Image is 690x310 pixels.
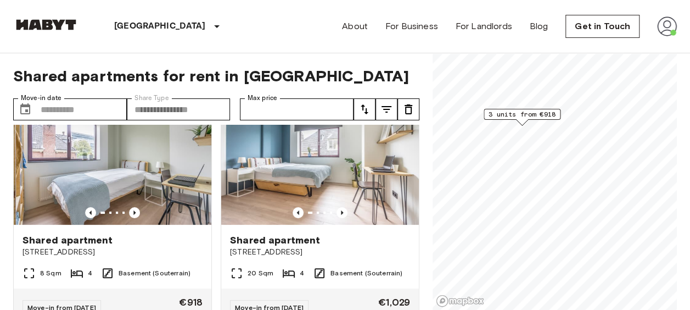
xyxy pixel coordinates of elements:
span: Basement (Souterrain) [119,268,190,278]
label: Max price [248,93,277,103]
span: [STREET_ADDRESS] [230,247,410,258]
img: avatar [657,16,677,36]
div: Map marker [484,109,560,126]
span: [STREET_ADDRESS] [23,247,203,258]
button: tune [397,98,419,120]
a: For Landlords [456,20,512,33]
span: 3 units from €918 [489,109,556,119]
a: Mapbox logo [436,295,484,307]
button: Previous image [85,207,96,218]
label: Share Type [134,93,169,103]
span: Shared apartments for rent in [GEOGRAPHIC_DATA] [13,67,419,85]
img: Marketing picture of unit NL-13-11-001-01Q [14,93,211,225]
span: 20 Sqm [248,268,273,278]
span: €1,029 [378,297,410,307]
a: Blog [530,20,548,33]
img: Marketing picture of unit NL-13-11-004-02Q [221,93,419,225]
span: Shared apartment [230,234,320,247]
p: [GEOGRAPHIC_DATA] [114,20,206,33]
span: €918 [179,297,203,307]
button: tune [354,98,375,120]
button: Previous image [336,207,347,218]
button: Previous image [129,207,140,218]
a: About [342,20,368,33]
span: 4 [88,268,92,278]
span: 4 [300,268,304,278]
button: Previous image [293,207,304,218]
span: Shared apartment [23,234,113,247]
span: Basement (Souterrain) [330,268,402,278]
label: Move-in date [21,93,61,103]
button: tune [375,98,397,120]
span: 8 Sqm [40,268,61,278]
img: Habyt [13,19,79,30]
a: Get in Touch [565,15,639,38]
button: Choose date [14,98,36,120]
a: For Business [385,20,438,33]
